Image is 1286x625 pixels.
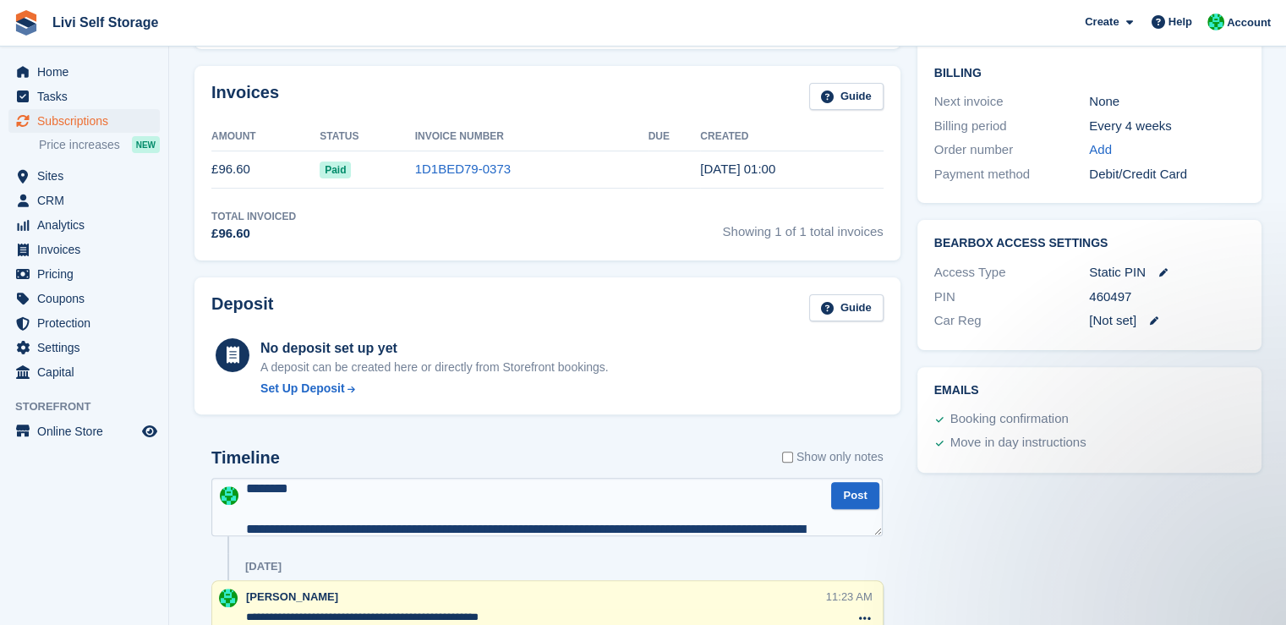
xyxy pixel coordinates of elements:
[1089,140,1112,160] a: Add
[37,360,139,384] span: Capital
[8,287,160,310] a: menu
[8,262,160,286] a: menu
[37,85,139,108] span: Tasks
[211,209,296,224] div: Total Invoiced
[934,117,1090,136] div: Billing period
[37,238,139,261] span: Invoices
[260,380,345,397] div: Set Up Deposit
[140,421,160,441] a: Preview store
[934,384,1245,397] h2: Emails
[39,137,120,153] span: Price increases
[934,165,1090,184] div: Payment method
[260,380,609,397] a: Set Up Deposit
[211,83,279,111] h2: Invoices
[37,262,139,286] span: Pricing
[782,448,884,466] label: Show only notes
[1085,14,1119,30] span: Create
[8,60,160,84] a: menu
[8,189,160,212] a: menu
[934,237,1245,250] h2: BearBox Access Settings
[320,162,351,178] span: Paid
[37,60,139,84] span: Home
[8,419,160,443] a: menu
[320,123,414,151] th: Status
[809,294,884,322] a: Guide
[246,590,338,603] span: [PERSON_NAME]
[37,189,139,212] span: CRM
[211,123,320,151] th: Amount
[8,311,160,335] a: menu
[37,419,139,443] span: Online Store
[8,213,160,237] a: menu
[8,85,160,108] a: menu
[8,238,160,261] a: menu
[1089,165,1245,184] div: Debit/Credit Card
[831,482,878,510] button: Post
[700,162,775,176] time: 2025-09-13 00:00:35 UTC
[415,123,648,151] th: Invoice Number
[211,224,296,244] div: £96.60
[211,294,273,322] h2: Deposit
[8,360,160,384] a: menu
[934,263,1090,282] div: Access Type
[934,92,1090,112] div: Next invoice
[1089,288,1245,307] div: 460497
[1089,92,1245,112] div: None
[211,448,280,468] h2: Timeline
[245,560,282,573] div: [DATE]
[648,123,701,151] th: Due
[1089,263,1245,282] div: Static PIN
[37,287,139,310] span: Coupons
[950,409,1069,430] div: Booking confirmation
[1089,311,1245,331] div: [Not set]
[700,123,883,151] th: Created
[415,162,511,176] a: 1D1BED79-0373
[934,140,1090,160] div: Order number
[37,213,139,237] span: Analytics
[39,135,160,154] a: Price increases NEW
[8,109,160,133] a: menu
[260,338,609,359] div: No deposit set up yet
[37,164,139,188] span: Sites
[809,83,884,111] a: Guide
[826,589,873,605] div: 11:23 AM
[934,288,1090,307] div: PIN
[782,448,793,466] input: Show only notes
[8,336,160,359] a: menu
[211,151,320,189] td: £96.60
[934,311,1090,331] div: Car Reg
[15,398,168,415] span: Storefront
[1089,117,1245,136] div: Every 4 weeks
[1227,14,1271,31] span: Account
[132,136,160,153] div: NEW
[37,109,139,133] span: Subscriptions
[219,589,238,607] img: Joe Robertson
[37,311,139,335] span: Protection
[934,63,1245,80] h2: Billing
[1207,14,1224,30] img: Joe Robertson
[220,486,238,505] img: Joe Robertson
[14,10,39,36] img: stora-icon-8386f47178a22dfd0bd8f6a31ec36ba5ce8667c1dd55bd0f319d3a0aa187defe.svg
[723,209,884,244] span: Showing 1 of 1 total invoices
[1168,14,1192,30] span: Help
[950,433,1086,453] div: Move in day instructions
[8,164,160,188] a: menu
[46,8,165,36] a: Livi Self Storage
[37,336,139,359] span: Settings
[260,359,609,376] p: A deposit can be created here or directly from Storefront bookings.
